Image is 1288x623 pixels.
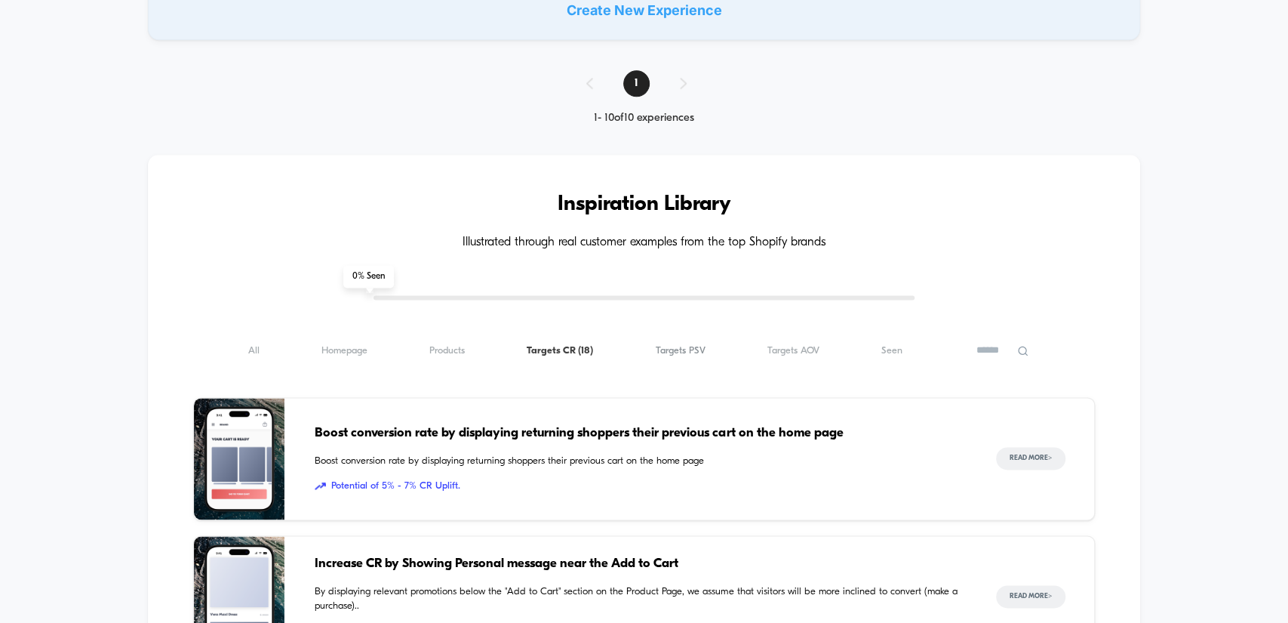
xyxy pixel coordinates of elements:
div: 1 - 10 of 10 experiences [571,112,717,125]
img: Boost conversion rate by displaying returning shoppers their previous cart on the home page [194,398,284,520]
span: Targets AOV [767,345,819,356]
span: Products [429,345,465,356]
button: Read More> [996,447,1065,470]
span: By displaying relevant promotions below the "Add to Cart" section on the Product Page, we assume ... [315,584,965,614]
h3: Inspiration Library [193,193,1094,217]
button: Read More> [996,585,1065,608]
span: Targets PSV [656,345,705,356]
span: Boost conversion rate by displaying returning shoppers their previous cart on the home page [315,424,965,443]
span: 1 [623,70,650,97]
span: All [248,345,260,356]
h4: Illustrated through real customer examples from the top Shopify brands [193,236,1094,250]
span: Homepage [321,345,367,356]
span: 0 % Seen [343,265,394,288]
span: Increase CR by Showing Personal message near the Add to Cart [315,554,965,574]
span: Targets CR [527,345,593,356]
span: Potential of 5% - 7% CR Uplift. [315,479,965,494]
span: Boost conversion rate by displaying returning shoppers their previous cart on the home page [315,454,965,469]
span: ( 18 ) [578,346,593,356]
span: Seen [881,345,902,356]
